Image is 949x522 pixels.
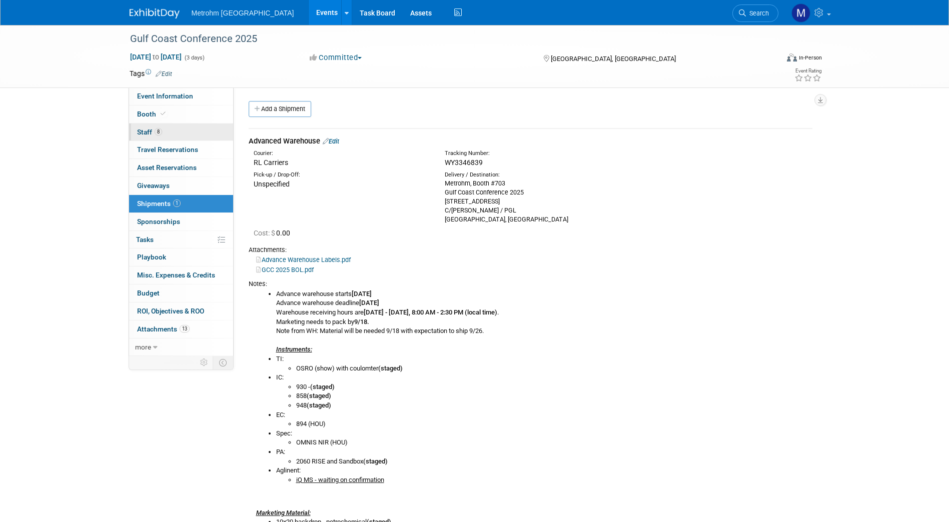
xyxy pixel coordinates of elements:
[276,354,812,373] li: TI:
[129,248,233,266] a: Playbook
[161,111,166,116] i: Booth reservation complete
[307,392,331,399] b: (staged)
[276,447,812,466] li: PA:
[306,52,366,63] button: Committed
[276,466,812,484] li: Aglinent:
[254,171,430,179] div: Pick-up / Drop-Off:
[127,30,763,48] div: Gulf Coast Conference 2025
[378,364,403,372] b: (staged)
[296,364,812,373] li: OSRO (show) with coulomter
[296,382,812,392] li: 930 -
[254,157,430,167] div: RL Carriers
[137,217,180,225] span: Sponsorships
[276,289,812,354] li: Advance warehouse starts Advance warehouse deadline Warehouse receiving hours are . Marketing nee...
[276,410,812,429] li: EC:
[129,159,233,176] a: Asset Reservations
[798,54,822,61] div: In-Person
[130,68,172,78] td: Tags
[135,343,151,351] span: more
[129,105,233,123] a: Booth
[137,163,197,171] span: Asset Reservations
[249,101,311,117] a: Add a Shipment
[137,199,181,207] span: Shipments
[276,345,312,353] i: Instruments:
[352,290,372,297] b: [DATE]
[551,55,676,62] span: [GEOGRAPHIC_DATA], [GEOGRAPHIC_DATA]
[196,356,213,369] td: Personalize Event Tab Strip
[151,53,161,61] span: to
[156,70,172,77] a: Edit
[137,253,166,261] span: Playbook
[354,318,369,325] b: 9/18.
[310,383,335,390] b: (staged)
[719,52,822,67] div: Event Format
[137,181,170,189] span: Giveaways
[184,54,205,61] span: (3 days)
[213,356,233,369] td: Toggle Event Tabs
[256,509,311,516] u: Marketing Material:
[129,338,233,356] a: more
[129,320,233,338] a: Attachments13
[137,145,198,153] span: Travel Reservations
[296,476,384,483] u: iQ MS - waiting on confirmation
[137,110,168,118] span: Booth
[129,284,233,302] a: Budget
[276,373,812,410] li: IC:
[794,68,821,73] div: Event Rating
[296,401,812,410] li: 948
[296,391,812,401] li: 858
[249,136,812,146] div: Advanced Warehouse
[129,266,233,284] a: Misc. Expenses & Credits
[445,158,483,166] span: WY3346839
[192,9,294,17] span: Metrohm [GEOGRAPHIC_DATA]
[137,92,193,100] span: Event Information
[364,308,497,316] b: [DATE] - [DATE], 8:00 AM - 2:30 PM (local time)
[256,266,314,273] a: GCC 2025 BOL.pdf
[732,4,778,22] a: Search
[359,299,379,306] b: [DATE]
[155,128,162,135] span: 8
[136,235,154,243] span: Tasks
[323,137,339,145] a: Edit
[787,53,797,61] img: Format-Inperson.png
[746,9,769,17] span: Search
[254,229,294,237] span: 0.00
[129,87,233,105] a: Event Information
[254,149,430,157] div: Courier:
[296,419,812,429] li: 894 (HOU)
[296,457,812,466] li: 2060 RISE and Sandbox
[254,180,290,188] span: Unspecified
[129,177,233,194] a: Giveaways
[249,245,812,254] div: Attachments:
[129,213,233,230] a: Sponsorships
[129,123,233,141] a: Staff8
[296,438,812,447] li: OMNIS NIR (HOU)
[130,8,180,18] img: ExhibitDay
[363,457,388,465] b: (staged)
[445,171,621,179] div: Delivery / Destination:
[137,128,162,136] span: Staff
[254,229,276,237] span: Cost: $
[129,141,233,158] a: Travel Reservations
[137,271,215,279] span: Misc. Expenses & Credits
[129,231,233,248] a: Tasks
[276,429,812,447] li: Spec:
[180,325,190,332] span: 13
[445,179,621,224] div: Metrohm, Booth #703 Gulf Coast Conference 2025 [STREET_ADDRESS] C/[PERSON_NAME] / PGL [GEOGRAPHIC...
[137,325,190,333] span: Attachments
[129,302,233,320] a: ROI, Objectives & ROO
[173,199,181,207] span: 1
[307,401,331,409] b: (staged)
[256,256,351,263] a: Advance Warehouse Labels.pdf
[791,3,810,22] img: Michelle Simoes
[137,307,204,315] span: ROI, Objectives & ROO
[129,195,233,212] a: Shipments1
[130,52,182,61] span: [DATE] [DATE]
[137,289,160,297] span: Budget
[445,149,669,157] div: Tracking Number:
[249,279,812,288] div: Notes:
